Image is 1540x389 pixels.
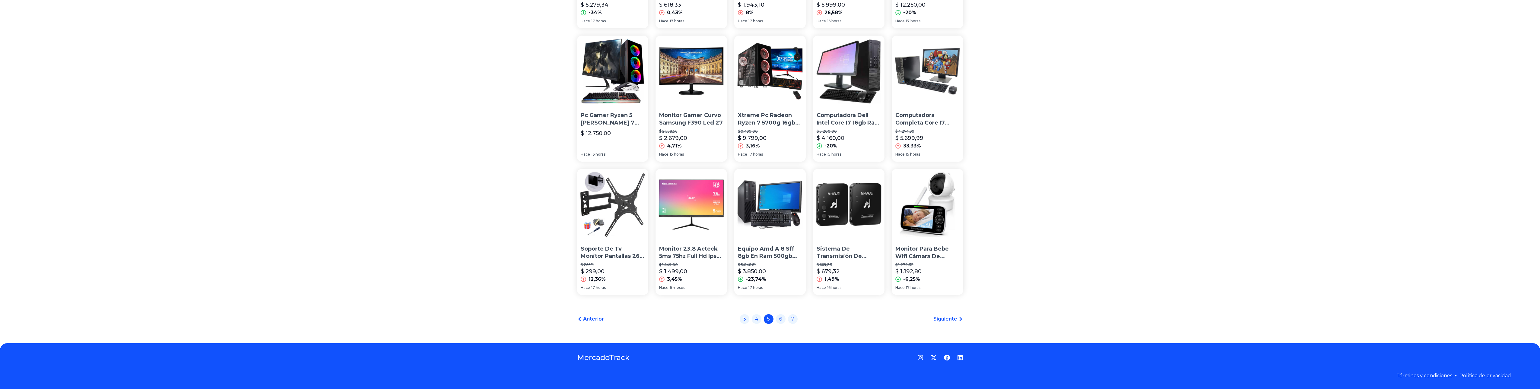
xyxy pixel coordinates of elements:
[738,1,764,9] p: $ 1.943,10
[906,152,920,157] span: 15 horas
[738,19,747,24] span: Hace
[957,355,963,361] a: LinkedIn
[895,152,905,157] span: Hace
[659,112,723,127] p: Monitor Gamer Curvo Samsung F390 Led 27
[667,142,682,150] p: 4,71%
[670,152,684,157] span: 15 horas
[895,285,905,290] span: Hace
[895,245,960,260] p: Monitor Para Bebe Wifi Cámara De Seguridad Y Vigilancia Ip
[895,267,922,276] p: $ 1.192,80
[591,152,605,157] span: 16 horas
[824,142,837,150] p: -20%
[903,9,916,16] p: -20%
[748,19,763,24] span: 17 horas
[944,355,950,361] a: Facebook
[895,129,960,134] p: $ 4.274,99
[813,169,884,240] img: Sistema De Transmisión De Monitor De Auriculares Inalámbrico
[591,19,606,24] span: 17 horas
[752,314,761,324] a: 4
[577,315,604,323] a: Anterior
[892,169,963,240] img: Monitor Para Bebe Wifi Cámara De Seguridad Y Vigilancia Ip
[581,1,608,9] p: $ 5.279,34
[917,355,923,361] a: Instagram
[746,142,760,150] p: 3,16%
[813,36,884,162] a: Computadora Dell Intel Core I7 16gb Ram 1tb Monitor WifiComputadora Dell Intel Core I7 16gb Ram 1...
[895,1,926,9] p: $ 12.250,00
[589,9,602,16] p: -34%
[817,285,826,290] span: Hace
[581,285,590,290] span: Hace
[581,267,605,276] p: $ 299,00
[670,19,684,24] span: 17 horas
[583,315,604,323] span: Anterior
[656,36,727,107] img: Monitor Gamer Curvo Samsung F390 Led 27
[817,152,826,157] span: Hace
[1459,373,1511,378] a: Política de privacidad
[746,9,754,16] p: 8%
[577,169,649,295] a: Soporte De Tv Monitor Pantallas 26 A 55 Pulgadas InstalaciónSoporte De Tv Monitor Pantallas 26 A ...
[892,36,963,162] a: Computadora Completa Core I7 400gb Ssd 16ram Monitor 19 WifiComputadora Completa Core I7 400gb Ss...
[748,285,763,290] span: 17 horas
[670,285,685,290] span: 6 meses
[906,19,920,24] span: 17 horas
[1396,373,1452,378] a: Términos y condiciones
[577,353,630,362] a: MercadoTrack
[892,169,963,295] a: Monitor Para Bebe Wifi Cámara De Seguridad Y Vigilancia IpMonitor Para Bebe Wifi Cámara De Seguri...
[931,355,937,361] a: Twitter
[895,19,905,24] span: Hace
[895,262,960,267] p: $ 1.272,32
[659,1,681,9] p: $ 618,33
[656,36,727,162] a: Monitor Gamer Curvo Samsung F390 Led 27 Monitor Gamer Curvo Samsung F390 Led 27$ 2.558,56$ 2.679,...
[659,129,723,134] p: $ 2.558,56
[824,9,843,16] p: 26,58%
[738,134,767,142] p: $ 9.799,00
[813,169,884,295] a: Sistema De Transmisión De Monitor De Auriculares InalámbricoSistema De Transmisión De Monitor De ...
[734,36,806,107] img: Xtreme Pc Radeon Ryzen 7 5700g 16gb Ssd Monitor Curvo 23.8
[903,276,920,283] p: -6,25%
[933,315,963,323] a: Siguiente
[827,285,841,290] span: 16 horas
[903,142,921,150] p: 33,33%
[659,134,687,142] p: $ 2.679,00
[667,9,683,16] p: 0,43%
[581,245,645,260] p: Soporte De Tv Monitor Pantallas 26 A 55 Pulgadas Instalación
[659,245,723,260] p: Monitor 23.8 Acteck 5ms 75hz Full Hd Ips Led Vga Hdmi Bocina
[738,152,747,157] span: Hace
[817,245,881,260] p: Sistema De Transmisión De Monitor De Auriculares Inalámbrico
[734,36,806,162] a: Xtreme Pc Radeon Ryzen 7 5700g 16gb Ssd Monitor Curvo 23.8Xtreme Pc Radeon Ryzen 7 5700g 16gb Ssd...
[738,267,766,276] p: $ 3.850,00
[734,169,806,295] a: Equipo Amd A 8 Sff 8gb En Ram 500gb Monitor 22Equipo Amd A 8 Sff 8gb En Ram 500gb Monitor 22$ 5.0...
[738,245,802,260] p: Equipo Amd A 8 Sff 8gb En Ram 500gb Monitor 22
[659,267,687,276] p: $ 1.499,00
[827,152,841,157] span: 15 horas
[581,129,611,138] p: $ 12.750,00
[577,36,649,107] img: Pc Gamer Ryzen 5 Vega 7 32gb Ram Ssd 1tb Monitor 21 80+ 650w
[817,129,881,134] p: $ 5.200,00
[659,285,668,290] span: Hace
[817,19,826,24] span: Hace
[748,152,763,157] span: 17 horas
[734,169,806,240] img: Equipo Amd A 8 Sff 8gb En Ram 500gb Monitor 22
[659,152,668,157] span: Hace
[591,285,606,290] span: 17 horas
[581,152,590,157] span: Hace
[738,129,802,134] p: $ 9.499,00
[656,169,727,295] a: Monitor 23.8 Acteck 5ms 75hz Full Hd Ips Led Vga Hdmi BocinaMonitor 23.8 Acteck 5ms 75hz Full Hd ...
[740,314,749,324] a: 3
[581,262,645,267] p: $ 266,11
[892,36,963,107] img: Computadora Completa Core I7 400gb Ssd 16ram Monitor 19 Wifi
[577,36,649,162] a: Pc Gamer Ryzen 5 Vega 7 32gb Ram Ssd 1tb Monitor 21 80+ 650wPc Gamer Ryzen 5 [PERSON_NAME] 7 32gb...
[667,276,682,283] p: 3,45%
[895,112,960,127] p: Computadora Completa Core I7 400gb Ssd 16ram Monitor 19 Wifi
[659,262,723,267] p: $ 1.449,00
[577,169,649,240] img: Soporte De Tv Monitor Pantallas 26 A 55 Pulgadas Instalación
[817,262,881,267] p: $ 669,33
[817,112,881,127] p: Computadora Dell Intel Core I7 16gb Ram 1tb Monitor Wifi
[788,314,798,324] a: 7
[581,19,590,24] span: Hace
[738,262,802,267] p: $ 5.048,51
[659,19,668,24] span: Hace
[824,276,839,283] p: 1,49%
[906,285,920,290] span: 17 horas
[817,267,840,276] p: $ 679,32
